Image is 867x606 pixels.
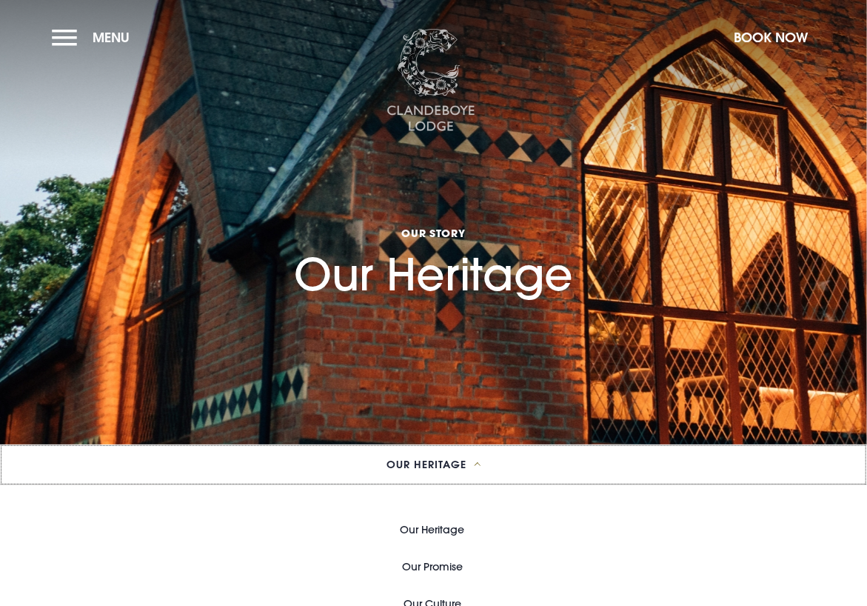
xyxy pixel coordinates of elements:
[401,511,465,548] a: Our Heritage
[386,29,475,133] img: Clandeboye Lodge
[294,226,573,240] span: Our Story
[294,151,573,301] h1: Our Heritage
[402,548,463,585] a: Our Promise
[726,21,815,53] button: Book Now
[52,21,137,53] button: Menu
[93,29,130,46] span: Menu
[386,459,466,470] span: Our Heritage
